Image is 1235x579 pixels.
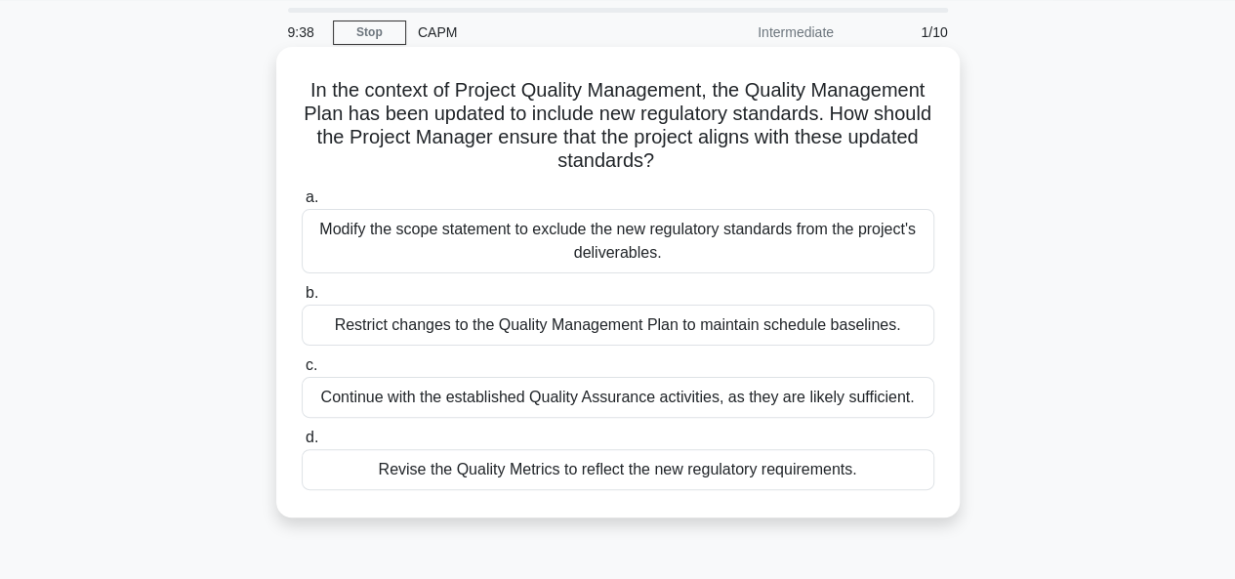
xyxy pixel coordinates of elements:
div: Continue with the established Quality Assurance activities, as they are likely sufficient. [302,377,934,418]
div: Intermediate [675,13,845,52]
a: Stop [333,21,406,45]
div: CAPM [406,13,675,52]
div: Modify the scope statement to exclude the new regulatory standards from the project's deliverables. [302,209,934,273]
div: 1/10 [845,13,960,52]
span: b. [306,284,318,301]
span: a. [306,188,318,205]
div: 9:38 [276,13,333,52]
span: d. [306,429,318,445]
div: Restrict changes to the Quality Management Plan to maintain schedule baselines. [302,305,934,346]
span: c. [306,356,317,373]
div: Revise the Quality Metrics to reflect the new regulatory requirements. [302,449,934,490]
h5: In the context of Project Quality Management, the Quality Management Plan has been updated to inc... [300,78,936,174]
